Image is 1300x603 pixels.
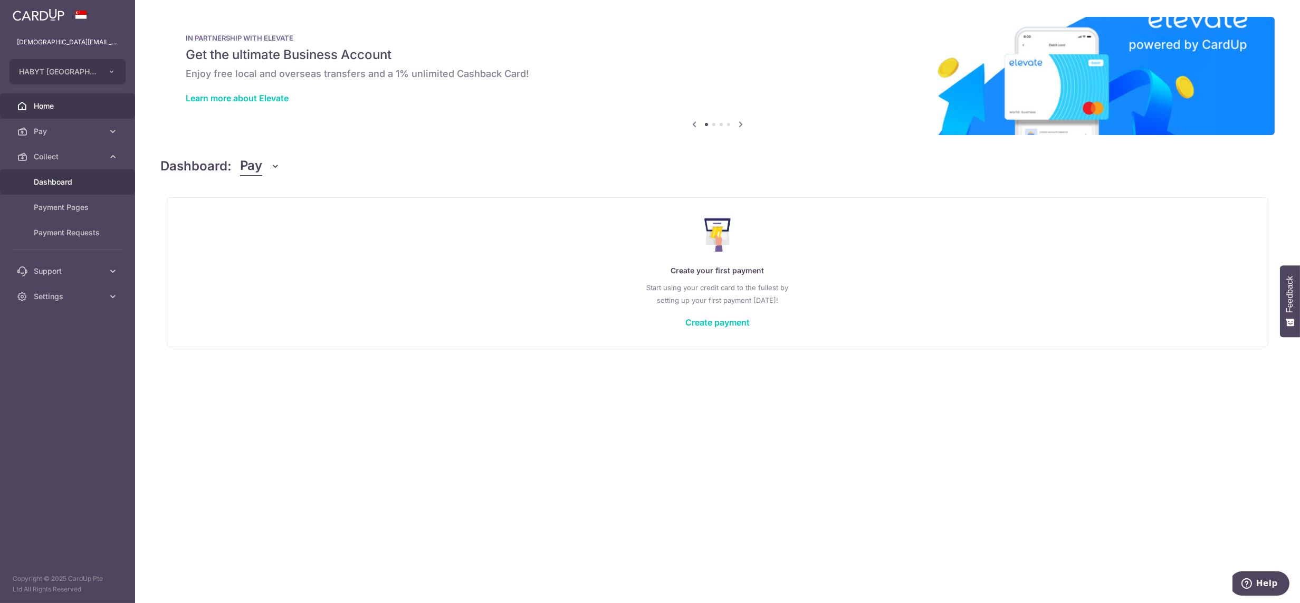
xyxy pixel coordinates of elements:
[34,291,103,302] span: Settings
[1285,276,1295,313] span: Feedback
[1232,571,1289,598] iframe: Opens a widget where you can find more information
[13,8,64,21] img: CardUp
[240,156,281,176] button: Pay
[685,317,750,328] a: Create payment
[1280,265,1300,337] button: Feedback - Show survey
[34,227,103,238] span: Payment Requests
[34,101,103,111] span: Home
[34,177,103,187] span: Dashboard
[34,202,103,213] span: Payment Pages
[19,66,97,77] span: HABYT [GEOGRAPHIC_DATA] ONE PTE. LTD.
[186,46,1249,63] h5: Get the ultimate Business Account
[34,126,103,137] span: Pay
[704,218,731,252] img: Make Payment
[188,264,1247,277] p: Create your first payment
[186,34,1249,42] p: IN PARTNERSHIP WITH ELEVATE
[188,281,1247,307] p: Start using your credit card to the fullest by setting up your first payment [DATE]!
[34,151,103,162] span: Collect
[9,59,126,84] button: HABYT [GEOGRAPHIC_DATA] ONE PTE. LTD.
[17,37,118,47] p: [DEMOGRAPHIC_DATA][EMAIL_ADDRESS][DOMAIN_NAME]
[160,17,1275,135] img: Renovation banner
[240,156,262,176] span: Pay
[186,68,1249,80] h6: Enjoy free local and overseas transfers and a 1% unlimited Cashback Card!
[34,266,103,276] span: Support
[160,157,232,176] h4: Dashboard:
[186,93,289,103] a: Learn more about Elevate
